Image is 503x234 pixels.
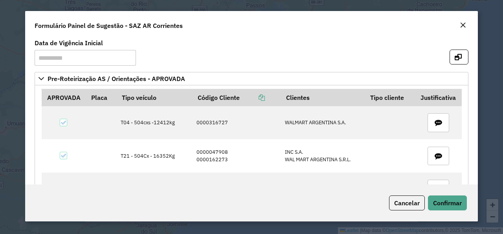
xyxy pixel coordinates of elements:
[281,173,364,206] td: ZORZON [PERSON_NAME]
[116,139,192,172] td: T21 - 504Cx - 16352Kg
[433,199,462,207] span: Confirmar
[365,89,415,106] th: Tipo cliente
[116,173,192,206] td: T25 - 1008cxs - 31491kg
[86,89,116,106] th: Placa
[116,89,192,106] th: Tipo veículo
[192,89,281,106] th: Código Cliente
[460,22,466,28] em: Fechar
[450,52,468,60] hb-button: Confirma sugestões e abre em nova aba
[192,173,281,206] td: 0000098430
[35,72,468,85] a: Pre-Roteirização AS / Orientações - APROVADA
[48,76,185,82] span: Pre-Roteirização AS / Orientações - APROVADA
[428,195,467,210] button: Confirmar
[394,199,420,207] span: Cancelar
[116,106,192,139] td: T04 - 504cxs -12412kg
[281,139,364,172] td: INC S.A. WAL MART ARGENTINA S.R.L.
[457,20,468,31] button: Close
[35,21,183,30] h4: Formulário Painel de Sugestão - SAZ AR Corrientes
[240,94,265,101] a: Copiar
[35,38,103,48] label: Data de Vigência Inicial
[192,106,281,139] td: 0000316727
[192,139,281,172] td: 0000047908 0000162273
[415,89,462,106] th: Justificativa
[389,195,425,210] button: Cancelar
[42,89,86,106] th: APROVADA
[281,106,364,139] td: WALMART ARGENTINA S.A.
[281,89,364,106] th: Clientes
